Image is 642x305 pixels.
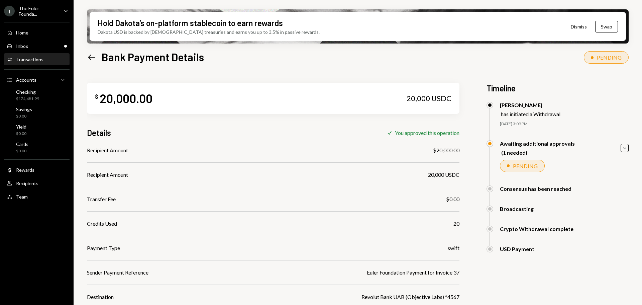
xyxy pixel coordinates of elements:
[4,122,70,138] a: Yield$0.00
[16,131,26,137] div: $0.00
[16,113,32,119] div: $0.00
[361,293,459,301] div: Revolut Bank UAB (Objective Labs) *4567
[95,93,98,100] div: $
[16,96,39,102] div: $174,481.99
[16,194,28,200] div: Team
[4,177,70,189] a: Recipients
[4,40,70,52] a: Inbox
[4,74,70,86] a: Accounts
[448,244,459,252] div: swift
[501,111,560,117] div: has initiated a Withdrawal
[16,148,28,154] div: $0.00
[19,5,58,17] div: The Euler Founda...
[87,127,111,138] h3: Details
[367,269,459,277] div: Euler Foundation Payment for Invoice 37
[87,146,128,154] div: Recipient Amount
[513,163,538,169] div: PENDING
[87,171,128,179] div: Recipient Amount
[87,244,120,252] div: Payment Type
[4,164,70,176] a: Rewards
[4,87,70,103] a: Checking$174,481.99
[87,220,117,228] div: Credits Used
[500,226,573,232] div: Crypto Withdrawal complete
[102,50,204,64] h1: Bank Payment Details
[98,17,283,28] div: Hold Dakota’s on-platform stablecoin to earn rewards
[16,77,36,83] div: Accounts
[16,57,43,62] div: Transactions
[4,139,70,155] a: Cards$0.00
[87,269,148,277] div: Sender Payment Reference
[407,94,451,103] div: 20,000 USDC
[428,171,459,179] div: 20,000 USDC
[597,54,622,61] div: PENDING
[595,21,618,32] button: Swap
[16,167,34,173] div: Rewards
[100,91,152,106] div: 20,000.00
[562,19,595,34] button: Dismiss
[395,130,459,136] div: You approved this operation
[4,53,70,65] a: Transactions
[446,195,459,203] div: $0.00
[4,190,70,203] a: Team
[4,6,15,16] div: T
[16,141,28,147] div: Cards
[16,180,38,186] div: Recipients
[500,121,629,127] div: [DATE] 3:09 PM
[16,124,26,130] div: Yield
[433,146,459,154] div: $20,000.00
[500,206,534,212] div: Broadcasting
[453,220,459,228] div: 20
[16,106,32,112] div: Savings
[87,293,114,301] div: Destination
[16,89,39,95] div: Checking
[16,30,28,35] div: Home
[501,149,575,156] div: (1 needed)
[98,28,320,35] div: Dakota USD is backed by [DEMOGRAPHIC_DATA] treasuries and earns you up to 3.5% in passive rewards.
[4,104,70,121] a: Savings$0.00
[16,43,28,49] div: Inbox
[500,246,534,252] div: USD Payment
[500,185,571,192] div: Consensus has been reached
[487,83,629,94] h3: Timeline
[4,26,70,39] a: Home
[87,195,116,203] div: Transfer Fee
[500,140,575,147] div: Awaiting additional approvals
[500,102,560,108] div: [PERSON_NAME]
